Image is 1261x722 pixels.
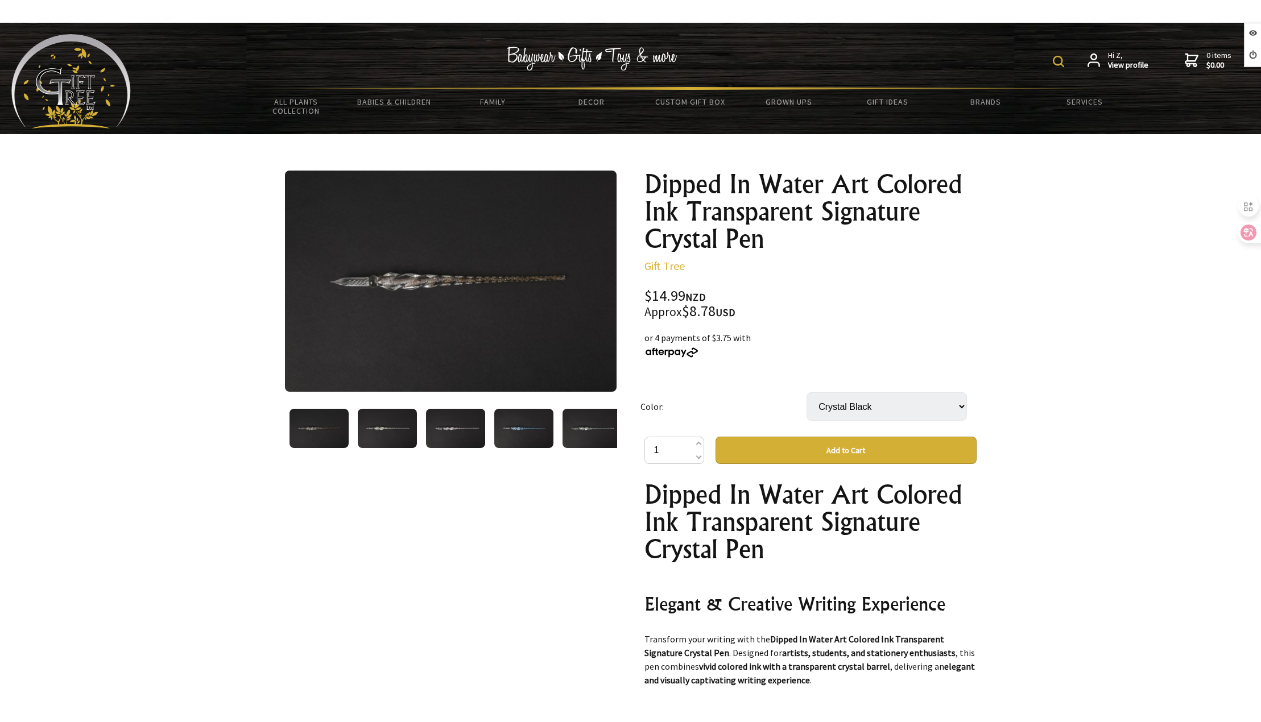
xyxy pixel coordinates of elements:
img: Dipped In Water Art Colored Ink Transparent Signature Crystal Pen [426,409,485,448]
a: All Plants Collection [247,90,345,123]
a: Gift Tree [644,259,685,273]
p: Transform your writing with the . Designed for , this pen combines , delivering an . [644,632,977,687]
img: Dipped In Water Art Colored Ink Transparent Signature Crystal Pen [563,409,622,448]
strong: View profile [1108,60,1148,70]
img: Dipped In Water Art Colored Ink Transparent Signature Crystal Pen [358,409,417,448]
a: Babies & Children [345,90,444,114]
a: 0 items$0.00 [1185,51,1231,70]
span: Hi Z, [1108,51,1148,70]
a: Decor [542,90,640,114]
div: or 4 payments of $3.75 with [644,331,977,358]
a: Gift Ideas [838,90,936,114]
span: NZD [685,291,706,304]
small: Approx [644,304,682,319]
h1: Dipped In Water Art Colored Ink Transparent Signature Crystal Pen [644,171,977,252]
a: Custom Gift Box [641,90,739,114]
h2: Elegant & Creative Writing Experience [644,590,977,617]
span: 0 items [1206,50,1231,70]
a: Family [444,90,542,114]
strong: Dipped In Water Art Colored Ink Transparent Signature Crystal Pen [644,633,944,658]
strong: artists, students, and stationery enthusiasts [782,647,956,658]
img: Afterpay [644,347,699,358]
a: Hi Z,View profile [1088,51,1148,70]
a: Services [1035,90,1134,114]
button: Add to Cart [716,437,977,464]
img: Dipped In Water Art Colored Ink Transparent Signature Crystal Pen [285,171,617,392]
strong: $0.00 [1206,60,1231,70]
img: product search [1053,56,1064,67]
strong: vivid colored ink with a transparent crystal barrel [699,661,890,672]
td: Color: [640,376,807,437]
a: Grown Ups [739,90,838,114]
span: USD [716,306,735,319]
img: Babywear - Gifts - Toys & more [507,47,677,70]
img: Dipped In Water Art Colored Ink Transparent Signature Crystal Pen [494,409,553,448]
img: Dipped In Water Art Colored Ink Transparent Signature Crystal Pen [290,409,349,448]
h1: Dipped In Water Art Colored Ink Transparent Signature Crystal Pen [644,481,977,563]
strong: elegant and visually captivating writing experience [644,661,975,686]
a: Brands [937,90,1035,114]
div: $14.99 $8.78 [644,289,977,319]
img: Babyware - Gifts - Toys and more... [11,34,131,128]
